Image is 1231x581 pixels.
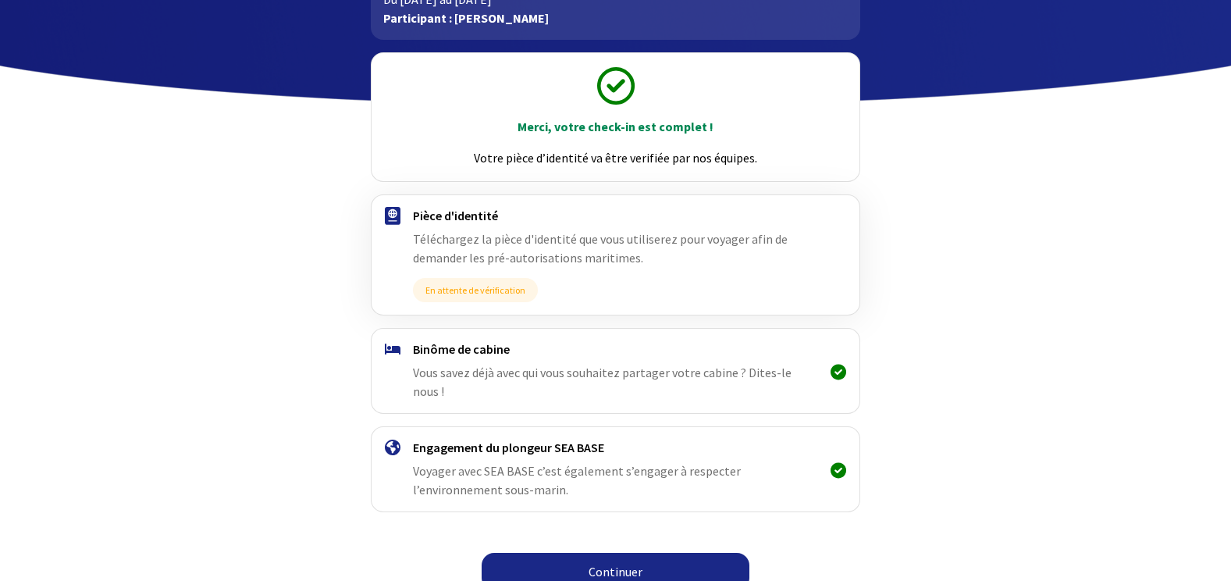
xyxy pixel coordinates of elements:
[383,9,848,27] p: Participant : [PERSON_NAME]
[413,440,818,455] h4: Engagement du plongeur SEA BASE
[413,231,788,266] span: Téléchargez la pièce d'identité que vous utiliserez pour voyager afin de demander les pré-autoris...
[413,365,792,399] span: Vous savez déjà avec qui vous souhaitez partager votre cabine ? Dites-le nous !
[385,344,400,355] img: binome.svg
[413,341,818,357] h4: Binôme de cabine
[386,117,845,136] p: Merci, votre check-in est complet !
[413,278,538,302] span: En attente de vérification
[385,207,400,225] img: passport.svg
[386,148,845,167] p: Votre pièce d’identité va être verifiée par nos équipes.
[385,440,400,455] img: engagement.svg
[413,463,741,497] span: Voyager avec SEA BASE c’est également s’engager à respecter l’environnement sous-marin.
[413,208,818,223] h4: Pièce d'identité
